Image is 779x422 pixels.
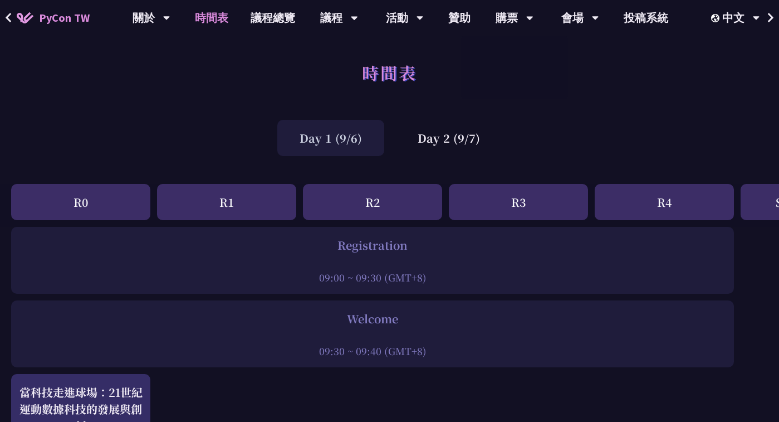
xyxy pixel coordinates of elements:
[17,311,728,327] div: Welcome
[277,120,384,156] div: Day 1 (9/6)
[362,56,417,89] h1: 時間表
[157,184,296,220] div: R1
[39,9,90,26] span: PyCon TW
[17,12,33,23] img: Home icon of PyCon TW 2025
[395,120,502,156] div: Day 2 (9/7)
[6,4,101,32] a: PyCon TW
[711,14,722,22] img: Locale Icon
[11,184,150,220] div: R0
[595,184,734,220] div: R4
[303,184,442,220] div: R2
[17,344,728,358] div: 09:30 ~ 09:40 (GMT+8)
[449,184,588,220] div: R3
[17,270,728,284] div: 09:00 ~ 09:30 (GMT+8)
[17,237,728,254] div: Registration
